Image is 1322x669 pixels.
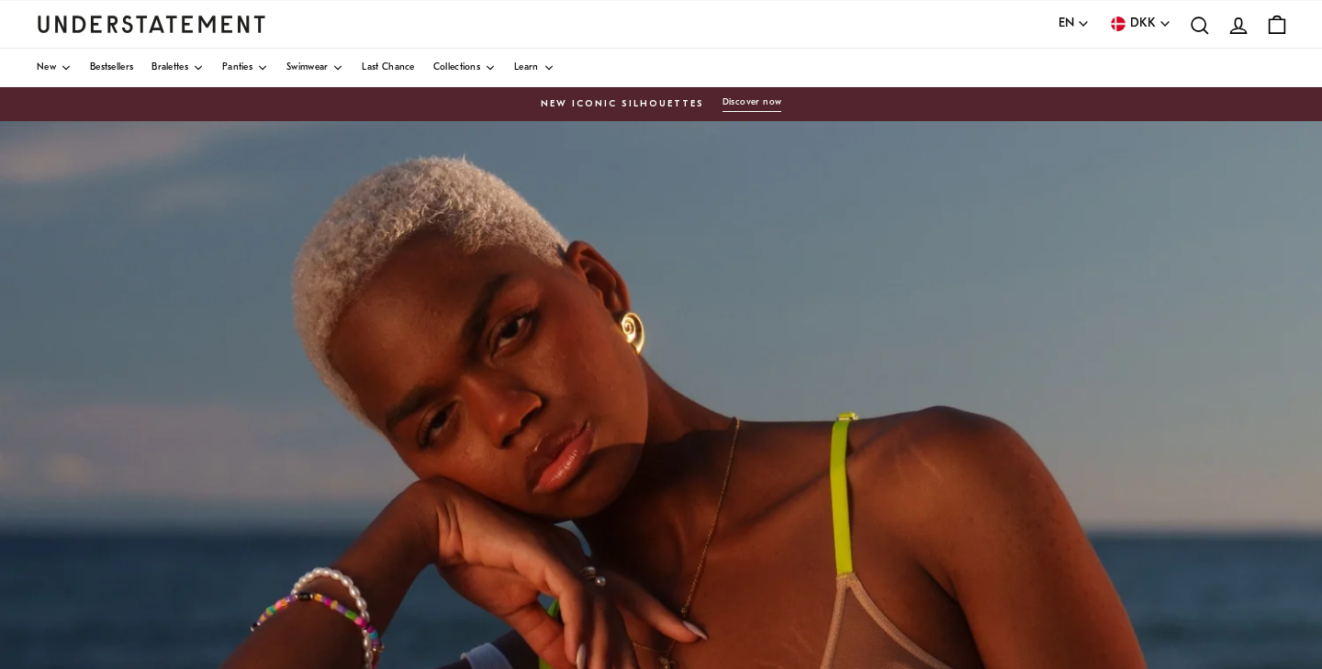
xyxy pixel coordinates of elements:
[433,63,480,72] span: Collections
[90,49,133,87] a: Bestsellers
[514,49,555,87] a: Learn
[151,63,188,72] span: Bralettes
[90,63,133,72] span: Bestsellers
[1130,14,1156,34] span: DKK
[362,63,414,72] span: Last Chance
[286,63,328,72] span: Swimwear
[286,49,343,87] a: Swimwear
[1059,14,1074,34] span: EN
[723,96,782,112] button: Discover now
[151,49,204,87] a: Bralettes
[541,97,704,112] span: New Iconic Silhouettes
[362,49,414,87] a: Last Chance
[222,49,268,87] a: Panties
[37,49,72,87] a: New
[222,63,252,72] span: Panties
[1059,14,1090,34] button: EN
[1108,14,1171,34] button: DKK
[514,63,539,72] span: Learn
[37,96,1285,112] a: New Iconic SilhouettesDiscover now
[37,63,56,72] span: New
[37,16,266,32] a: Understatement Homepage
[433,49,496,87] a: Collections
